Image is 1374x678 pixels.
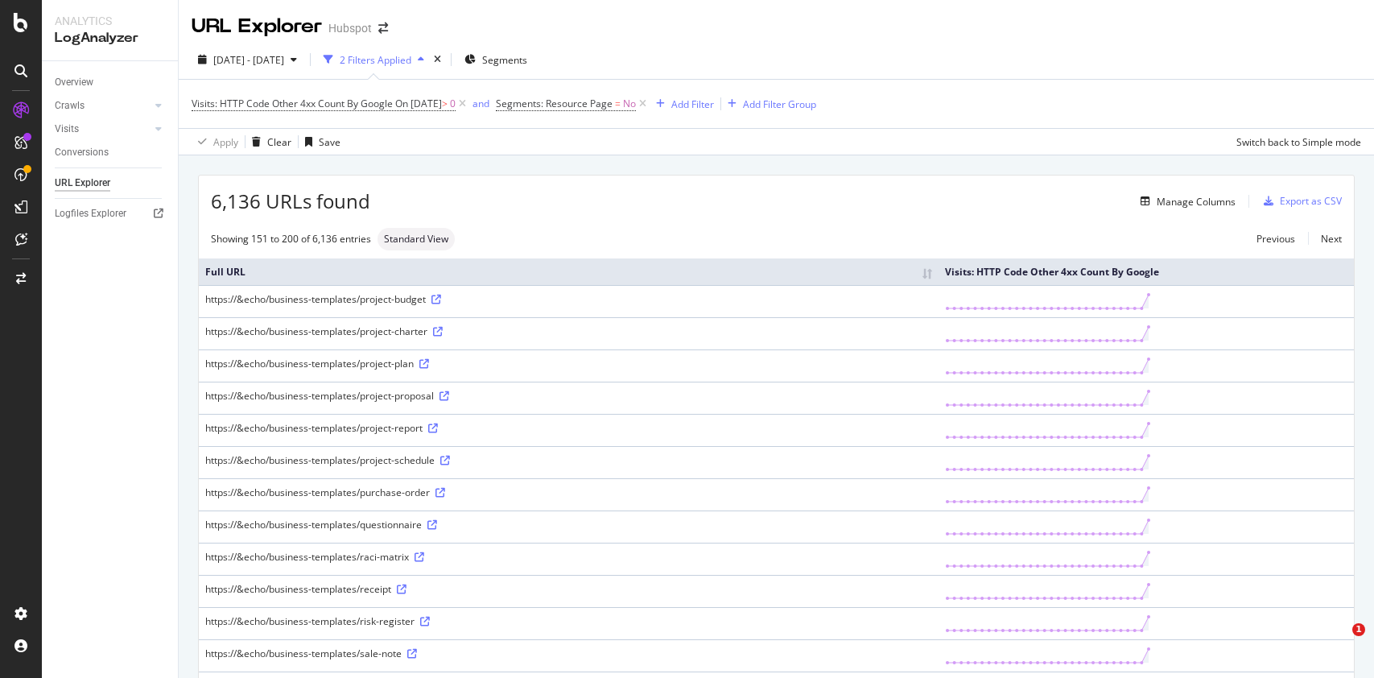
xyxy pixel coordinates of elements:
div: URL Explorer [192,13,322,40]
div: https://&echo/business-templates/project-report [205,421,932,435]
iframe: Intercom live chat [1319,623,1358,662]
a: URL Explorer [55,175,167,192]
div: Add Filter [671,97,714,111]
div: https://&echo/business-templates/project-plan [205,357,932,370]
div: https://&echo/business-templates/project-schedule [205,453,932,467]
div: https://&echo/business-templates/project-charter [205,325,932,338]
th: Visits: HTTP Code Other 4xx Count By Google [939,258,1354,285]
div: Manage Columns [1157,195,1236,209]
a: Next [1308,227,1342,250]
button: and [472,96,489,111]
button: Segments [458,47,534,72]
span: On [DATE] [395,97,442,110]
div: Apply [213,135,238,149]
div: https://&echo/business-templates/project-proposal [205,389,932,403]
div: Export as CSV [1280,194,1342,208]
div: Logfiles Explorer [55,205,126,222]
div: https://&echo/business-templates/project-budget [205,292,932,306]
div: https://&echo/business-templates/purchase-order [205,486,932,499]
div: Switch back to Simple mode [1236,135,1361,149]
a: Overview [55,74,167,91]
button: Apply [192,129,238,155]
a: Conversions [55,144,167,161]
div: https://&echo/business-templates/receipt [205,582,932,596]
div: LogAnalyzer [55,29,165,48]
span: No [623,93,636,115]
div: times [431,52,444,68]
th: Full URL: activate to sort column ascending [199,258,939,285]
span: 0 [450,93,456,115]
button: Export as CSV [1257,188,1342,214]
span: Standard View [384,234,448,244]
span: Segments [482,53,527,67]
div: Conversions [55,144,109,161]
span: > [442,97,448,110]
button: [DATE] - [DATE] [192,47,303,72]
span: Segments: Resource Page [496,97,613,110]
div: neutral label [378,228,455,250]
div: Overview [55,74,93,91]
div: and [472,97,489,110]
span: Visits: HTTP Code Other 4xx Count By Google [192,97,393,110]
button: Switch back to Simple mode [1230,129,1361,155]
div: https://&echo/business-templates/risk-register [205,614,932,628]
div: 2 Filters Applied [340,53,411,67]
div: https://&echo/business-templates/sale-note [205,647,932,660]
span: [DATE] - [DATE] [213,53,284,67]
button: Manage Columns [1134,192,1236,211]
div: https://&echo/business-templates/raci-matrix [205,550,932,564]
div: Showing 151 to 200 of 6,136 entries [211,232,371,246]
div: https://&echo/business-templates/questionnaire [205,518,932,531]
span: 1 [1352,623,1365,636]
span: = [615,97,621,110]
a: Previous [1244,227,1308,250]
div: Save [319,135,340,149]
span: 6,136 URLs found [211,188,370,215]
button: 2 Filters Applied [317,47,431,72]
button: Clear [246,129,291,155]
div: arrow-right-arrow-left [378,23,388,34]
a: Crawls [55,97,151,114]
div: Crawls [55,97,85,114]
div: Analytics [55,13,165,29]
div: Clear [267,135,291,149]
div: Hubspot [328,20,372,36]
a: Visits [55,121,151,138]
button: Save [299,129,340,155]
div: URL Explorer [55,175,110,192]
div: Add Filter Group [743,97,816,111]
button: Add Filter [650,94,714,114]
a: Logfiles Explorer [55,205,167,222]
button: Add Filter Group [721,94,816,114]
div: Visits [55,121,79,138]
